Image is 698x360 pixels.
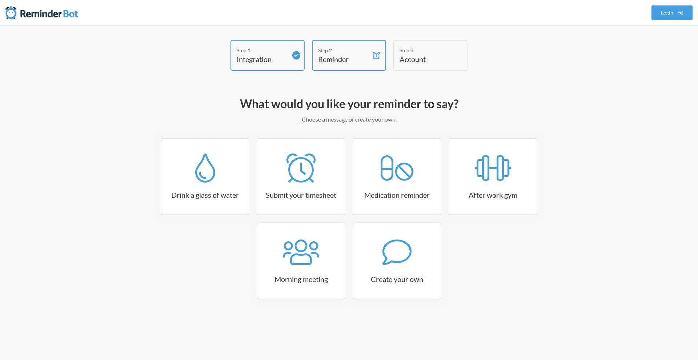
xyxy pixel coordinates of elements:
[161,190,249,200] h3: Drink a glass of water
[237,54,288,64] h4: Integration
[651,5,693,20] a: Login
[400,54,450,64] h4: Account
[257,274,345,284] h3: Morning meeting
[353,274,441,284] h3: Create your own
[138,96,560,111] h2: What would you like your reminder to say?
[237,46,288,54] div: Step 1
[400,46,450,54] div: Step 3
[5,5,78,20] img: Reminder Bot
[318,46,369,54] div: Step 2
[353,190,441,200] h3: Medication reminder
[318,54,369,64] h4: Reminder
[138,115,560,124] p: Choose a message or create your own.
[257,190,345,200] h3: Submit your timesheet
[449,190,537,200] h3: After work gym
